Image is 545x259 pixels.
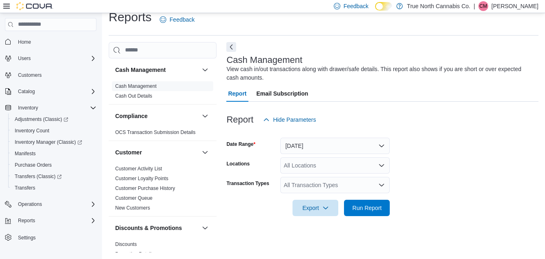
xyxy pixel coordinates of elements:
[15,37,34,47] a: Home
[11,149,39,159] a: Manifests
[15,103,41,113] button: Inventory
[115,83,156,89] a: Cash Management
[200,147,210,157] button: Customer
[280,138,390,154] button: [DATE]
[11,172,65,181] a: Transfers (Classic)
[2,231,100,243] button: Settings
[18,88,35,95] span: Catalog
[170,16,194,24] span: Feedback
[18,39,31,45] span: Home
[200,111,210,121] button: Compliance
[156,11,198,28] a: Feedback
[8,148,100,159] button: Manifests
[115,195,152,201] a: Customer Queue
[200,223,210,233] button: Discounts & Promotions
[11,126,53,136] a: Inventory Count
[15,216,96,226] span: Reports
[15,87,96,96] span: Catalog
[11,114,96,124] span: Adjustments (Classic)
[18,72,42,78] span: Customers
[18,201,42,208] span: Operations
[109,81,217,104] div: Cash Management
[293,200,338,216] button: Export
[115,148,142,156] h3: Customer
[115,205,150,211] a: New Customers
[11,114,71,124] a: Adjustments (Classic)
[15,103,96,113] span: Inventory
[18,234,36,241] span: Settings
[115,148,199,156] button: Customer
[2,199,100,210] button: Operations
[115,185,175,191] a: Customer Purchase History
[2,86,100,97] button: Catalog
[15,70,96,80] span: Customers
[11,183,96,193] span: Transfers
[11,172,96,181] span: Transfers (Classic)
[15,199,45,209] button: Operations
[491,1,538,11] p: [PERSON_NAME]
[18,105,38,111] span: Inventory
[8,182,100,194] button: Transfers
[226,55,302,65] h3: Cash Management
[15,216,38,226] button: Reports
[18,217,35,224] span: Reports
[474,1,475,11] p: |
[226,141,255,147] label: Date Range
[8,114,100,125] a: Adjustments (Classic)
[11,149,96,159] span: Manifests
[115,93,152,99] a: Cash Out Details
[478,1,488,11] div: Chad Maltais
[115,224,182,232] h3: Discounts & Promotions
[2,53,100,64] button: Users
[15,150,36,157] span: Manifests
[15,116,68,123] span: Adjustments (Classic)
[8,171,100,182] a: Transfers (Classic)
[226,42,236,52] button: Next
[273,116,316,124] span: Hide Parameters
[15,54,34,63] button: Users
[226,180,269,187] label: Transaction Types
[407,1,470,11] p: True North Cannabis Co.
[15,87,38,96] button: Catalog
[378,162,385,169] button: Open list of options
[115,175,168,182] span: Customer Loyalty Points
[15,37,96,47] span: Home
[344,2,369,10] span: Feedback
[115,241,137,247] a: Discounts
[15,127,49,134] span: Inventory Count
[15,199,96,209] span: Operations
[15,70,45,80] a: Customers
[15,139,82,145] span: Inventory Manager (Classic)
[115,166,162,172] a: Customer Activity List
[15,232,96,242] span: Settings
[115,129,196,135] a: OCS Transaction Submission Details
[115,112,199,120] button: Compliance
[226,161,250,167] label: Locations
[11,137,85,147] a: Inventory Manager (Classic)
[115,66,166,74] h3: Cash Management
[200,65,210,75] button: Cash Management
[15,185,35,191] span: Transfers
[257,85,308,102] span: Email Subscription
[115,224,199,232] button: Discounts & Promotions
[115,66,199,74] button: Cash Management
[2,215,100,226] button: Reports
[115,176,168,181] a: Customer Loyalty Points
[378,182,385,188] button: Open list of options
[226,65,534,82] div: View cash in/out transactions along with drawer/safe details. This report also shows if you are s...
[18,55,31,62] span: Users
[115,251,154,257] a: Promotion Details
[11,160,96,170] span: Purchase Orders
[15,54,96,63] span: Users
[16,2,53,10] img: Cova
[226,115,253,125] h3: Report
[297,200,333,216] span: Export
